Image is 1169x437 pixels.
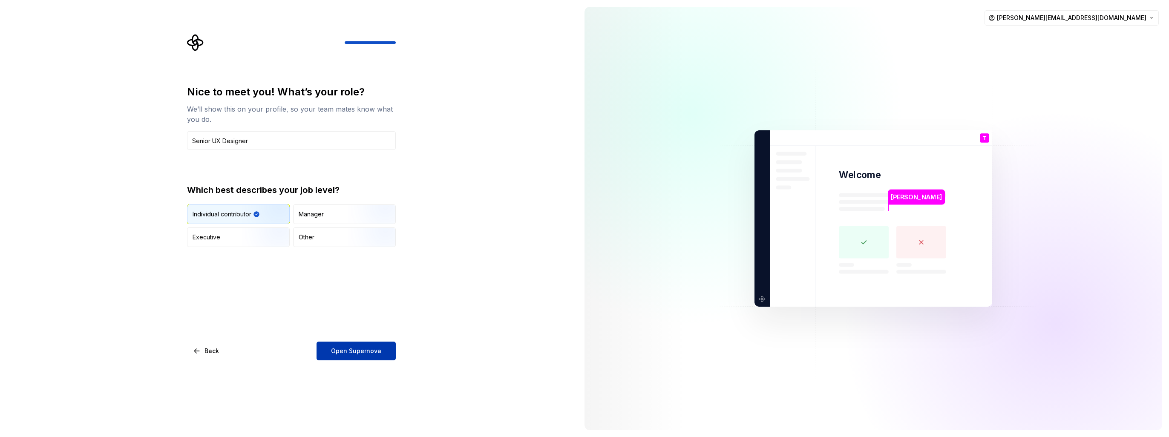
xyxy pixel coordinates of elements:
[317,342,396,360] button: Open Supernova
[187,131,396,150] input: Job title
[193,233,220,241] div: Executive
[985,10,1159,26] button: [PERSON_NAME][EMAIL_ADDRESS][DOMAIN_NAME]
[187,342,226,360] button: Back
[891,193,942,202] p: [PERSON_NAME]
[193,210,251,218] div: Individual contributor
[204,347,219,355] span: Back
[187,104,396,124] div: We’ll show this on your profile, so your team mates know what you do.
[299,210,324,218] div: Manager
[299,233,314,241] div: Other
[187,34,204,51] svg: Supernova Logo
[839,169,881,181] p: Welcome
[331,347,381,355] span: Open Supernova
[187,184,396,196] div: Which best describes your job level?
[997,14,1146,22] span: [PERSON_NAME][EMAIL_ADDRESS][DOMAIN_NAME]
[187,85,396,99] div: Nice to meet you! What’s your role?
[983,136,986,141] p: T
